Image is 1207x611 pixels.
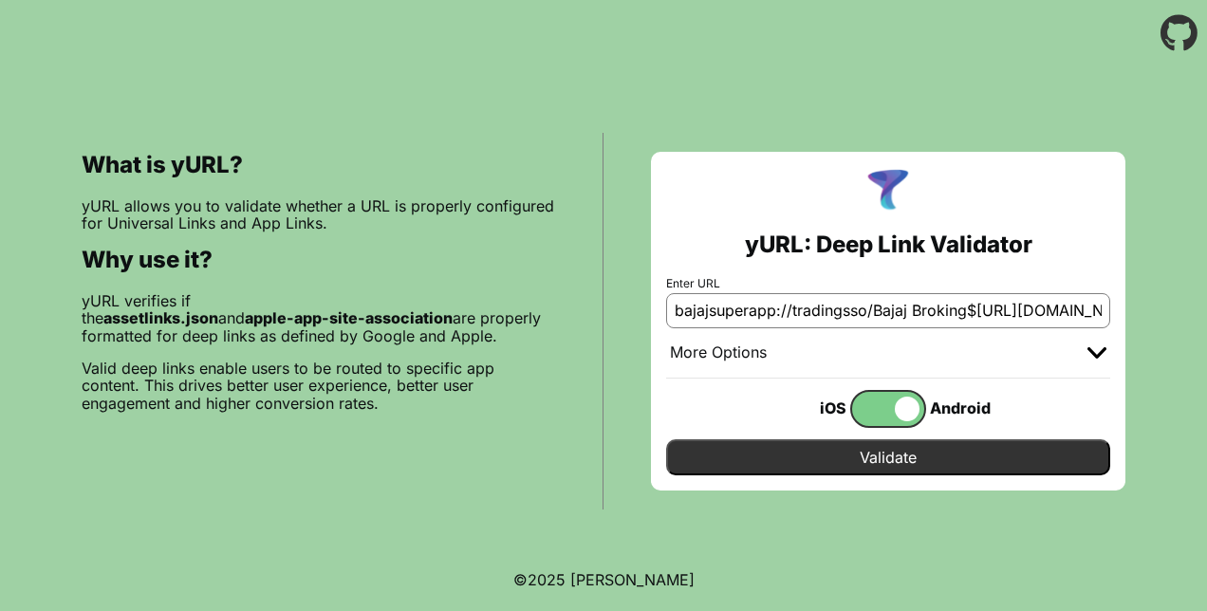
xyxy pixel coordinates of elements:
[570,570,695,589] a: Michael Ibragimchayev's Personal Site
[863,167,913,216] img: yURL Logo
[666,293,1110,327] input: e.g. https://app.chayev.com/xyx
[666,439,1110,475] input: Validate
[926,396,1002,420] div: Android
[670,343,767,362] div: More Options
[82,197,555,232] p: yURL allows you to validate whether a URL is properly configured for Universal Links and App Links.
[745,231,1032,258] h2: yURL: Deep Link Validator
[513,548,695,611] footer: ©
[245,308,453,327] b: apple-app-site-association
[82,292,555,344] p: yURL verifies if the and are properly formatted for deep links as defined by Google and Apple.
[1087,347,1106,359] img: chevron
[82,152,555,178] h2: What is yURL?
[82,247,555,273] h2: Why use it?
[774,396,850,420] div: iOS
[82,360,555,412] p: Valid deep links enable users to be routed to specific app content. This drives better user exper...
[528,570,566,589] span: 2025
[666,277,1110,290] label: Enter URL
[103,308,218,327] b: assetlinks.json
